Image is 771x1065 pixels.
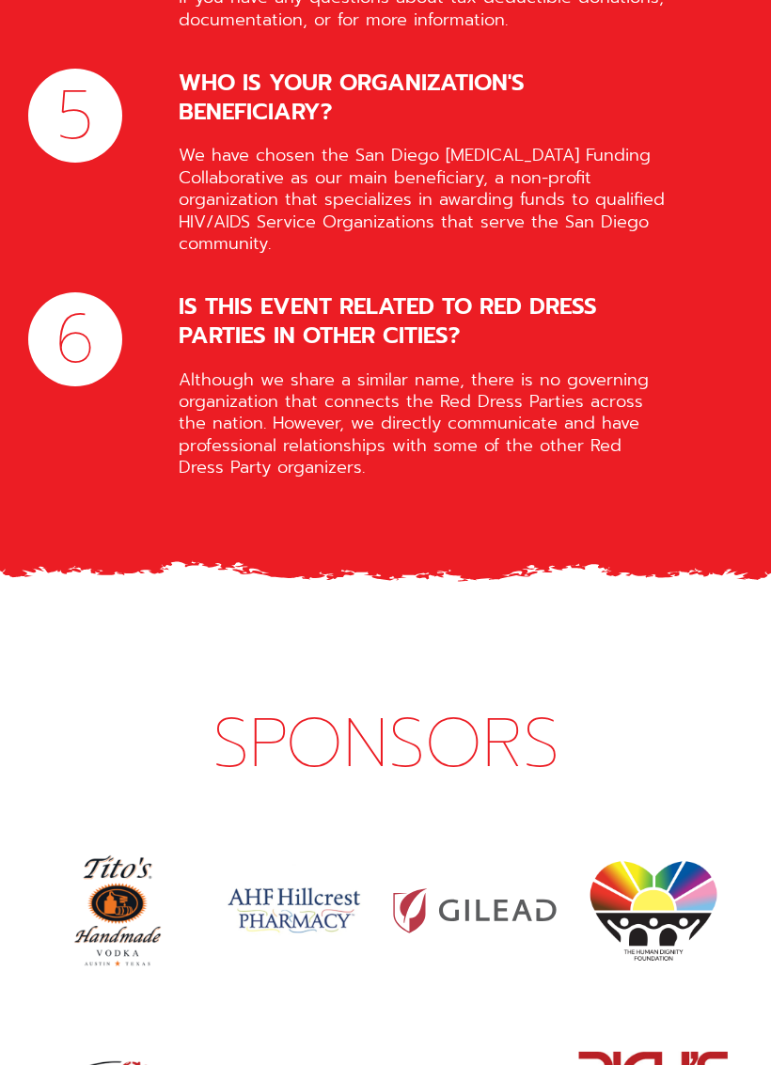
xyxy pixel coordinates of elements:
img: AHF Hillcrest Pharmacy [207,822,385,1000]
div: Although we share a similar name, there is no governing organization that connects the Red Dress ... [179,369,668,479]
div: 6 [55,305,95,373]
div: We have chosen the San Diego [MEDICAL_DATA] Funding Collaborative as our main beneficiary, a non-... [179,145,668,255]
img: Gilead [385,822,564,1000]
div: WHO IS YOUR ORGANIZATION'S BENEFICIARY? [179,69,668,127]
div: 5 [56,82,94,149]
div: IS THIS EVENT RELATED TO RED DRESS PARTIES IN OTHER CITIES? [179,292,668,351]
img: Tito's Handmade Vodka [28,822,207,1000]
h1: SPONSORS [28,710,743,777]
img: Human Dignity Foundation [564,822,743,1000]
